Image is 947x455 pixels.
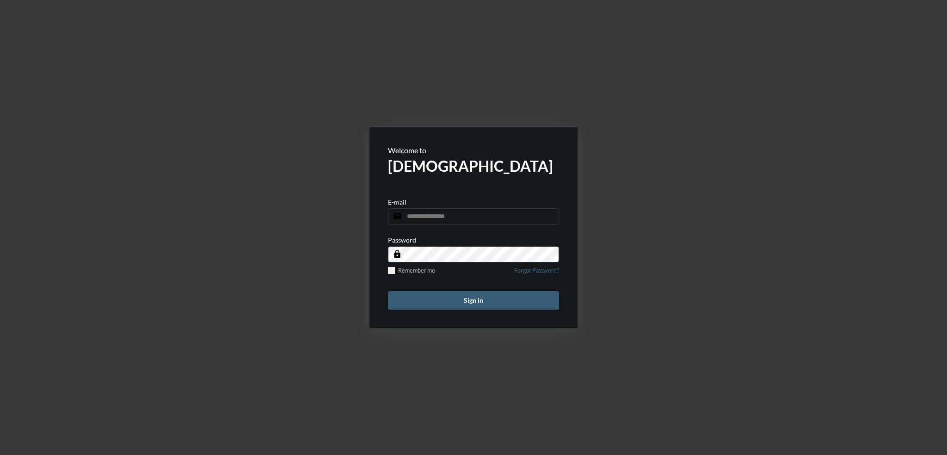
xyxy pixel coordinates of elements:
label: Remember me [388,267,435,274]
a: Forgot Password? [514,267,559,280]
p: E-mail [388,198,406,206]
p: Password [388,236,416,244]
h2: [DEMOGRAPHIC_DATA] [388,157,559,175]
button: Sign in [388,291,559,310]
p: Welcome to [388,146,559,155]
